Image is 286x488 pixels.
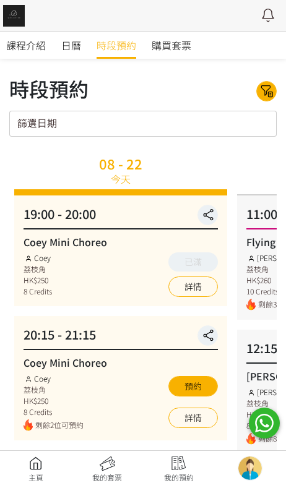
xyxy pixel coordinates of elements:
button: 已滿 [168,252,218,272]
a: 日曆 [61,32,81,59]
div: 時段預約 [9,74,89,103]
input: 篩選日期 [9,111,277,137]
span: 課程介紹 [6,38,46,53]
div: 19:00 - 20:00 [24,205,218,229]
a: 詳情 [168,408,218,428]
div: 8 Credits [24,406,84,417]
span: 時段預約 [97,38,136,53]
a: 詳情 [168,276,218,297]
a: 購買套票 [152,32,191,59]
div: Coey [24,252,52,263]
div: HK$250 [24,275,52,286]
div: HK$250 [24,395,84,406]
a: 時段預約 [97,32,136,59]
img: fire.png [246,299,256,310]
button: 預約 [168,376,218,396]
div: Coey Mini Choreo [24,234,218,249]
div: 今天 [111,171,131,186]
a: 課程介紹 [6,32,46,59]
span: 購買套票 [152,38,191,53]
div: Coey [24,373,84,384]
span: 剩餘2位可預約 [35,419,84,431]
span: 日曆 [61,38,81,53]
div: 08 - 22 [99,156,142,170]
div: 荔枝角 [24,263,52,275]
div: 8 Credits [24,286,52,297]
img: fire.png [246,433,256,445]
div: Coey Mini Choreo [24,355,218,370]
div: 荔枝角 [24,384,84,395]
img: fire.png [24,419,33,431]
div: 20:15 - 21:15 [24,325,218,350]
